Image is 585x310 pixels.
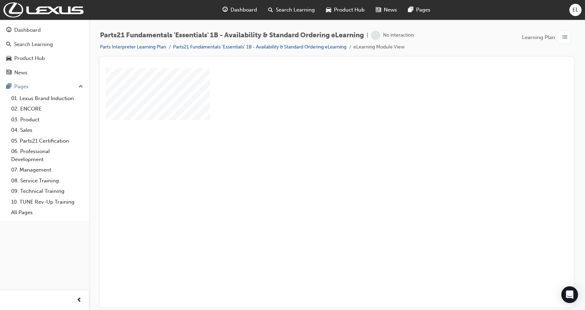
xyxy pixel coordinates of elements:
span: Pages [416,6,430,14]
span: guage-icon [223,6,228,14]
a: 08. Service Training [8,175,86,186]
a: 05. Parts21 Certification [8,136,86,146]
span: news-icon [376,6,381,14]
span: News [384,6,397,14]
button: Pages [3,80,86,93]
a: 04. Sales [8,125,86,136]
a: Product Hub [3,52,86,65]
span: learningRecordVerb_NONE-icon [371,31,380,40]
span: Parts21 Fundamentals 'Essentials' 1B - Availability & Standard Ordering eLearning [100,31,364,39]
span: pages-icon [408,6,413,14]
a: 07. Management [8,165,86,175]
img: Trak [3,2,84,17]
span: pages-icon [6,84,11,90]
div: Search Learning [14,40,53,48]
span: news-icon [6,70,11,76]
div: Product Hub [14,54,45,62]
a: 10. TUNE Rev-Up Training [8,197,86,207]
span: Learning Plan [522,33,555,41]
li: eLearning Module View [353,43,405,51]
button: EL [569,4,582,16]
a: guage-iconDashboard [217,3,263,17]
div: News [14,69,28,77]
span: Dashboard [231,6,257,14]
div: No interaction [383,32,414,39]
span: search-icon [6,41,11,48]
span: | [367,31,368,39]
div: Dashboard [14,26,41,34]
button: Learning Plan [522,31,574,44]
span: car-icon [6,55,11,62]
a: News [3,66,86,79]
button: DashboardSearch LearningProduct HubNews [3,22,86,80]
span: EL [572,6,578,14]
a: 09. Technical Training [8,186,86,197]
span: list-icon [562,33,567,42]
a: 02. ENCORE [8,104,86,114]
span: search-icon [268,6,273,14]
div: Pages [14,83,29,91]
a: 03. Product [8,114,86,125]
a: Parts Interpreter Learning Plan [100,44,166,50]
a: 01. Lexus Brand Induction [8,93,86,104]
a: search-iconSearch Learning [263,3,320,17]
span: Search Learning [276,6,315,14]
a: 06. Professional Development [8,146,86,165]
a: Search Learning [3,38,86,51]
a: pages-iconPages [403,3,436,17]
span: car-icon [326,6,331,14]
div: Open Intercom Messenger [561,286,578,303]
a: Dashboard [3,24,86,37]
span: prev-icon [77,296,82,305]
span: up-icon [78,82,83,91]
a: All Pages [8,207,86,218]
a: car-iconProduct Hub [320,3,370,17]
span: Product Hub [334,6,365,14]
a: news-iconNews [370,3,403,17]
span: guage-icon [6,27,11,33]
a: Parts21 Fundamentals 'Essentials' 1B - Availability & Standard Ordering eLearning [173,44,346,50]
